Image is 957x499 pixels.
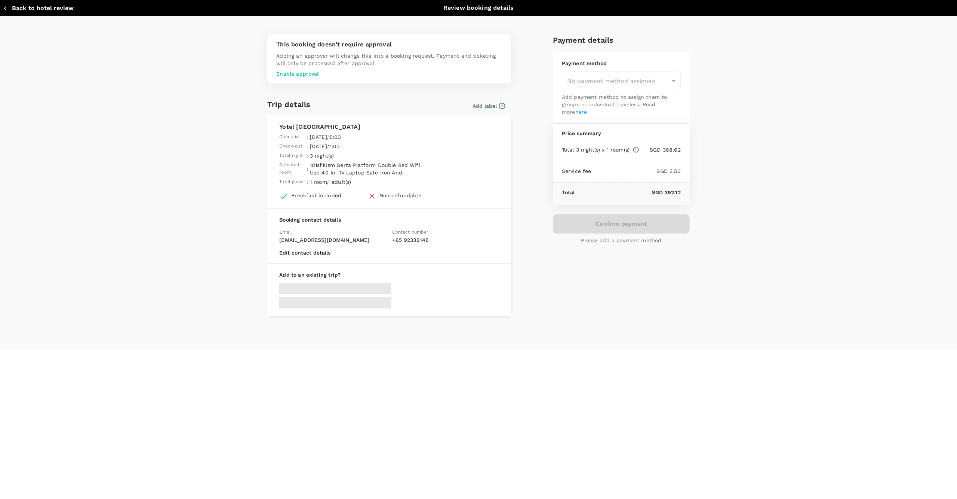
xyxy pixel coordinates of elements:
p: Please add a payment method [581,237,661,244]
span: Selected room [279,161,306,176]
p: SGD 392.12 [575,189,681,196]
div: No payment method assigned [562,71,681,90]
p: 1 room , 1 adult(s) [310,178,431,186]
a: here [575,109,587,115]
p: Add to an existing trip? [279,271,499,279]
p: 3 night(s) [310,152,431,159]
h6: Payment details [553,34,690,46]
button: Edit contact details [279,250,330,256]
p: Yotel [GEOGRAPHIC_DATA] [279,122,499,131]
span: Contact number [392,229,428,235]
p: Total [562,189,575,196]
p: 101sf10sm Serta Platform Double Bed Wifi Usb 40 In. Tv Laptop Safe Iron And [310,161,431,176]
button: Back to hotel review [3,4,74,12]
p: Adding an approver will change this into a booking request. Payment and ticketing will only be pr... [276,52,502,67]
table: simple table [279,131,433,186]
span: Total guest [279,178,304,186]
span: : [307,165,308,173]
span: : [307,143,308,150]
p: Service fee [562,167,591,175]
p: Add payment method to assign them to groups or individual travelers. Read more [562,93,681,116]
div: Non-refundable [379,192,421,199]
p: Review booking details [443,3,514,12]
p: SGD 388.62 [639,146,681,153]
span: Total night [279,152,303,159]
span: : [307,133,308,141]
button: Add label [473,102,505,110]
p: + 65 92339146 [392,236,499,244]
p: This booking doesn't require approval [276,40,502,49]
p: Total 3 night(s) x 1 room(s) [562,146,630,153]
span: : [307,178,308,186]
p: Price summary [562,130,681,137]
p: Booking contact details [279,216,499,223]
span: Email [279,229,292,235]
p: SGD 3.50 [591,167,681,175]
p: [EMAIL_ADDRESS][DOMAIN_NAME] [279,236,386,244]
span: Check-out [279,143,302,150]
p: Enable approval [276,70,502,77]
p: Payment method [562,60,681,67]
p: [DATE] , 11:00 [310,143,431,150]
span: : [307,152,308,159]
h6: Trip details [267,98,310,110]
p: [DATE] , 15:00 [310,133,431,141]
div: Breakfast included [291,192,341,199]
span: Check-in [279,133,299,141]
